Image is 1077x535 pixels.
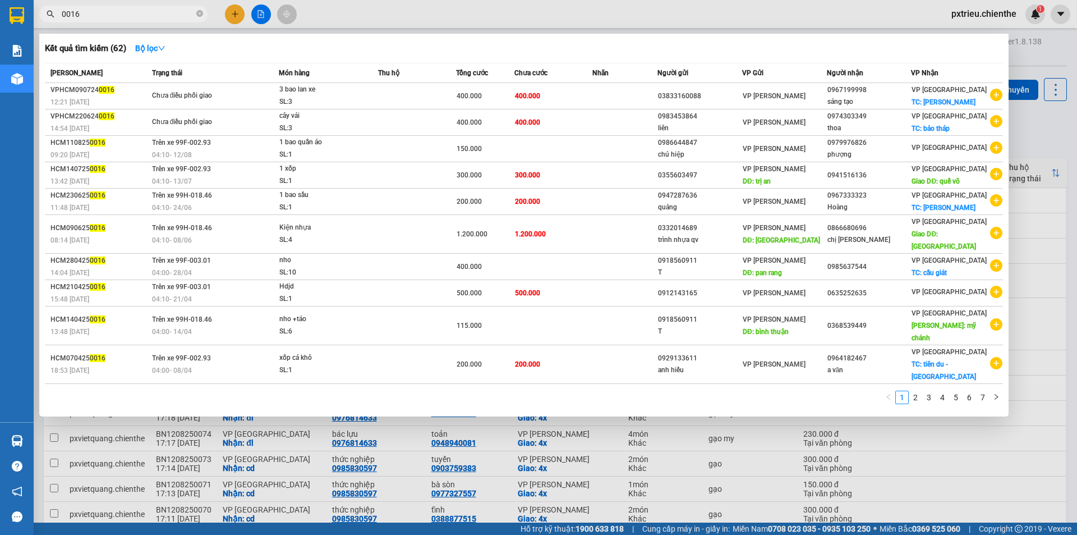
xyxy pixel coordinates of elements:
[152,328,192,336] span: 04:00 - 14/04
[658,287,742,299] div: 0912143165
[135,44,165,53] strong: Bộ lọc
[950,391,962,404] a: 5
[152,151,192,159] span: 04:10 - 12/08
[912,288,987,296] span: VP [GEOGRAPHIC_DATA]
[50,125,89,132] span: 14:54 [DATE]
[279,84,363,96] div: 3 bao lan xe
[827,170,911,181] div: 0941516136
[50,177,89,185] span: 13:42 [DATE]
[989,391,1003,404] button: right
[949,391,963,404] li: 5
[827,287,911,299] div: 0635252635
[990,227,1002,239] span: plus-circle
[912,348,987,356] span: VP [GEOGRAPHIC_DATA]
[12,486,22,497] span: notification
[152,315,212,323] span: Trên xe 99H-018.46
[990,141,1002,154] span: plus-circle
[909,391,922,404] a: 2
[912,204,975,212] span: TC: [PERSON_NAME]
[827,353,911,364] div: 0964182467
[515,289,540,297] span: 500.000
[827,234,911,246] div: chị [PERSON_NAME]
[827,202,911,213] div: Hoàng
[912,144,987,152] span: VP [GEOGRAPHIC_DATA]
[911,69,938,77] span: VP Nhận
[912,230,976,250] span: Giao DĐ: [GEOGRAPHIC_DATA]
[514,69,547,77] span: Chưa cước
[50,236,89,244] span: 08:14 [DATE]
[963,391,975,404] a: 6
[658,222,742,234] div: 0332014689
[279,136,363,149] div: 1 bao quần áo
[279,189,363,202] div: 1 bao sầu
[515,171,540,179] span: 300.000
[912,125,950,132] span: TC: bảo tháp
[827,69,863,77] span: Người nhận
[152,177,192,185] span: 04:10 - 13/07
[827,84,911,96] div: 0967199998
[457,263,482,271] span: 400.000
[152,283,211,291] span: Trên xe 99F-003.01
[896,391,908,404] a: 1
[743,224,806,232] span: VP [PERSON_NAME]
[658,137,742,149] div: 0986644847
[279,281,363,293] div: Hdjd
[457,92,482,100] span: 400.000
[912,257,987,264] span: VP [GEOGRAPHIC_DATA]
[152,236,192,244] span: 04:10 - 08/06
[90,354,105,362] span: 0016
[912,86,987,94] span: VP [GEOGRAPHIC_DATA]
[50,367,89,374] span: 18:53 [DATE]
[658,353,742,364] div: 0929133611
[827,190,911,202] div: 0967333323
[912,98,975,106] span: TC: [PERSON_NAME]
[279,254,363,267] div: nho
[12,461,22,472] span: question-circle
[279,352,363,364] div: xốp cá khô
[457,118,482,126] span: 400.000
[50,328,89,336] span: 13:48 [DATE]
[515,360,540,368] span: 200.000
[50,151,89,159] span: 09:20 [DATE]
[658,234,742,246] div: trình nhựa qv
[990,286,1002,298] span: plus-circle
[990,194,1002,207] span: plus-circle
[827,137,911,149] div: 0979976826
[90,315,105,323] span: 0016
[90,283,105,291] span: 0016
[990,259,1002,272] span: plus-circle
[99,112,114,120] span: 0016
[279,163,363,175] div: 1 xốp
[456,69,488,77] span: Tổng cước
[279,222,363,234] div: Kiện nhựa
[152,354,211,362] span: Trên xe 99F-002.93
[279,110,363,122] div: cây vải
[62,8,194,20] input: Tìm tên, số ĐT hoặc mã đơn
[279,326,363,338] div: SL: 6
[743,165,806,173] span: VP [PERSON_NAME]
[279,202,363,214] div: SL: 1
[152,269,192,277] span: 04:00 - 28/04
[742,69,763,77] span: VP Gửi
[743,289,806,297] span: VP [PERSON_NAME]
[152,191,212,199] span: Trên xe 99H-018.46
[50,295,89,303] span: 15:48 [DATE]
[11,435,23,447] img: warehouse-icon
[743,198,806,205] span: VP [PERSON_NAME]
[882,391,895,404] li: Previous Page
[47,10,54,18] span: search
[515,92,540,100] span: 400.000
[976,391,989,404] li: 7
[989,391,1003,404] li: Next Page
[743,315,806,323] span: VP [PERSON_NAME]
[658,149,742,161] div: chú hiệp
[50,98,89,106] span: 12:21 [DATE]
[993,394,1000,400] span: right
[457,289,482,297] span: 500.000
[152,295,192,303] span: 04:10 - 21/04
[882,391,895,404] button: left
[99,86,114,94] span: 0016
[658,111,742,122] div: 0983453864
[912,309,987,317] span: VP [GEOGRAPHIC_DATA]
[658,267,742,278] div: T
